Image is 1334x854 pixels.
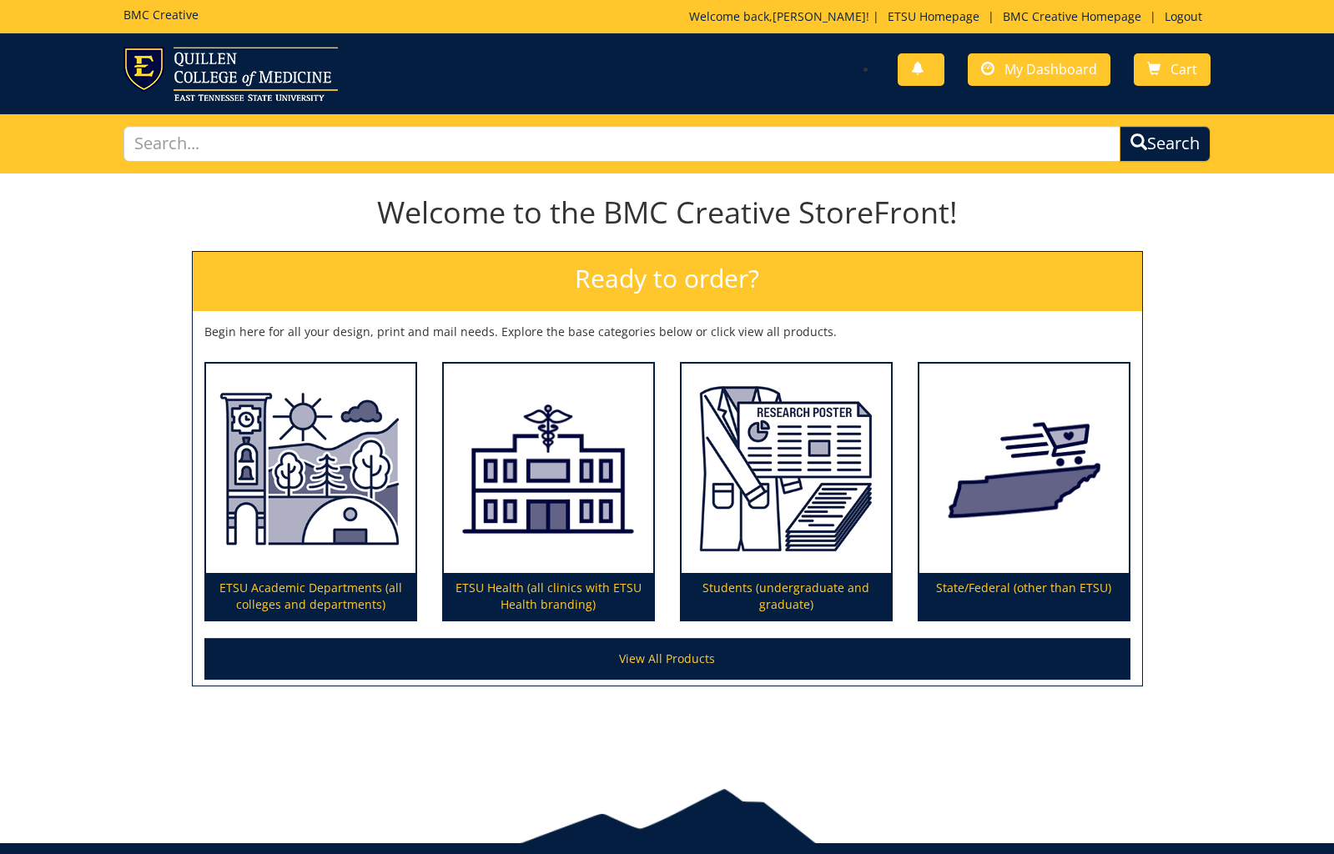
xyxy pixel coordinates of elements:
button: Search [1120,126,1211,162]
img: ETSU logo [123,47,338,101]
a: Students (undergraduate and graduate) [682,364,891,620]
img: ETSU Academic Departments (all colleges and departments) [206,364,415,574]
p: ETSU Health (all clinics with ETSU Health branding) [444,573,653,620]
h1: Welcome to the BMC Creative StoreFront! [192,196,1143,229]
span: My Dashboard [1004,60,1097,78]
a: View All Products [204,638,1130,680]
p: Students (undergraduate and graduate) [682,573,891,620]
img: Students (undergraduate and graduate) [682,364,891,574]
p: Welcome back, ! | | | [689,8,1211,25]
img: ETSU Health (all clinics with ETSU Health branding) [444,364,653,574]
a: Cart [1134,53,1211,86]
a: ETSU Academic Departments (all colleges and departments) [206,364,415,620]
a: ETSU Homepage [879,8,988,24]
a: BMC Creative Homepage [994,8,1150,24]
a: State/Federal (other than ETSU) [919,364,1129,620]
a: My Dashboard [968,53,1110,86]
p: ETSU Academic Departments (all colleges and departments) [206,573,415,620]
input: Search... [123,126,1120,162]
p: Begin here for all your design, print and mail needs. Explore the base categories below or click ... [204,324,1130,340]
p: State/Federal (other than ETSU) [919,573,1129,620]
a: Logout [1156,8,1211,24]
a: ETSU Health (all clinics with ETSU Health branding) [444,364,653,620]
h5: BMC Creative [123,8,199,21]
img: State/Federal (other than ETSU) [919,364,1129,574]
span: Cart [1170,60,1197,78]
h2: Ready to order? [193,252,1142,311]
a: [PERSON_NAME] [773,8,866,24]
